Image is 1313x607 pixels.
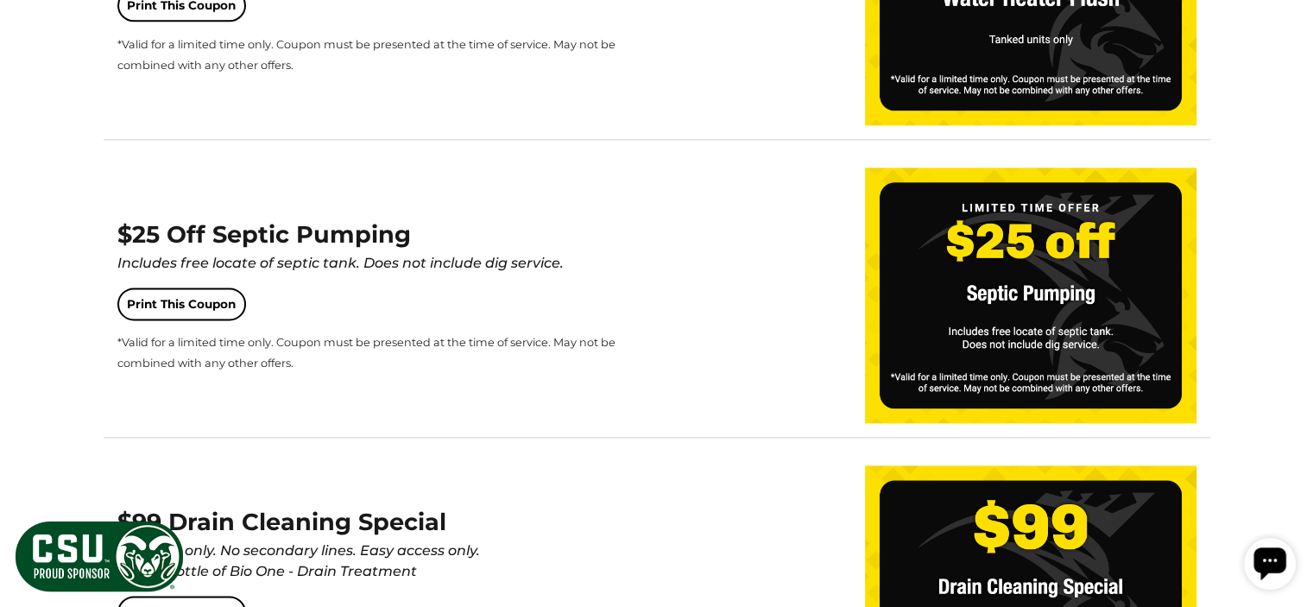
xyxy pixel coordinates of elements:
div: Includes free locate of septic tank. Does not include dig service. [117,253,625,274]
a: Print This Coupon [117,288,246,320]
span: *Valid for a limited time only. Coupon must be presented at the time of service. May not be combi... [117,336,615,370]
span: $25 Off Septic Pumping [117,220,625,274]
span: *Valid for a limited time only. Coupon must be presented at the time of service. May not be combi... [117,38,615,72]
span: $99 Drain Cleaning Special [117,508,625,582]
div: Open chat widget [7,7,59,59]
img: septic-pumping-coupon_1.png.webp [865,168,1196,423]
div: Main line only. No secondary lines. Easy access only. $10 off bottle of Bio One - Drain Treatment [117,541,625,582]
img: CSU Sponsor Badge [13,519,186,594]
